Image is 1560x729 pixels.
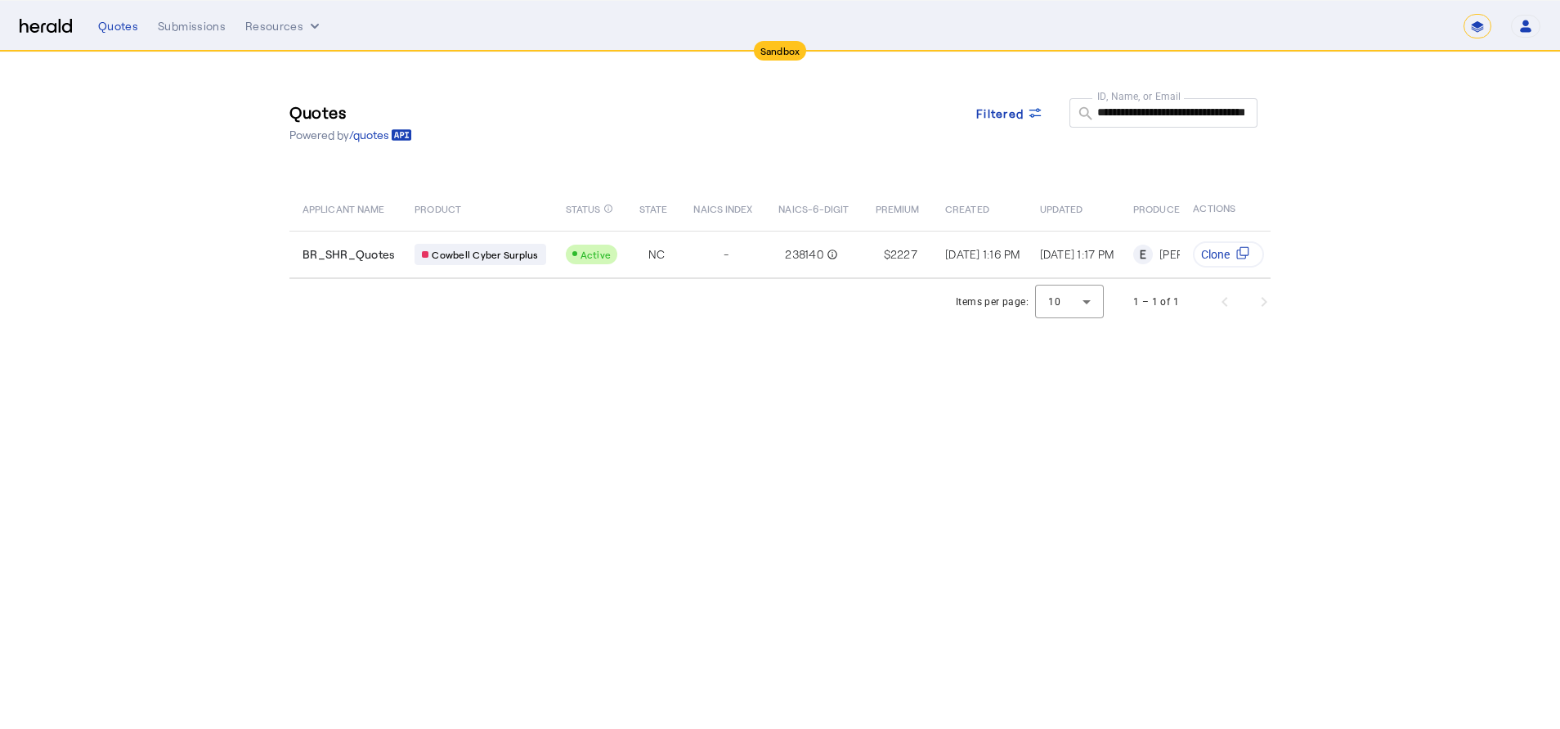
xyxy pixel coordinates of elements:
button: Clone [1193,241,1264,268]
div: Items per page: [956,294,1029,310]
span: $ [884,246,890,263]
div: [PERSON_NAME] [1159,246,1250,263]
span: CREATED [945,200,989,216]
span: [DATE] 1:17 PM [1040,247,1114,261]
span: Cowbell Cyber Surplus [432,248,538,261]
span: NC [648,246,666,263]
p: Powered by [289,127,412,143]
th: ACTIONS [1180,185,1271,231]
div: 1 – 1 of 1 [1133,294,1179,310]
span: Filtered [976,105,1024,122]
mat-icon: info_outline [603,200,613,218]
table: Table view of all quotes submitted by your platform [289,185,1348,279]
mat-icon: info_outline [823,246,838,263]
div: Submissions [158,18,226,34]
span: 238140 [785,246,823,263]
span: UPDATED [1040,200,1083,216]
span: STATUS [566,200,601,216]
span: - [724,246,728,263]
span: BR_SHR_Quotes [303,246,395,263]
button: Filtered [963,98,1056,128]
span: PRODUCT [415,200,461,216]
span: Active [581,249,612,260]
a: /quotes [349,127,412,143]
span: NAICS-6-DIGIT [778,200,849,216]
img: Herald Logo [20,19,72,34]
span: PREMIUM [876,200,920,216]
mat-icon: search [1069,105,1097,125]
span: STATE [639,200,667,216]
div: Sandbox [754,41,807,61]
span: 2227 [890,246,917,263]
div: Quotes [98,18,138,34]
span: Clone [1201,246,1230,263]
span: APPLICANT NAME [303,200,384,216]
span: NAICS INDEX [693,200,752,216]
h3: Quotes [289,101,412,124]
span: [DATE] 1:16 PM [945,247,1020,261]
mat-label: ID, Name, or Email [1097,90,1181,101]
div: E [1133,245,1153,264]
button: Resources dropdown menu [245,18,323,34]
span: PRODUCER [1133,200,1186,216]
